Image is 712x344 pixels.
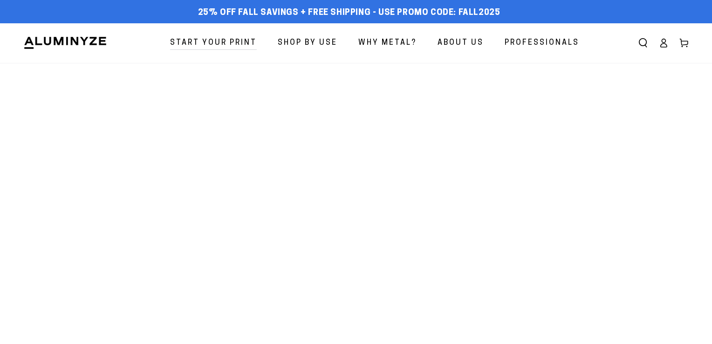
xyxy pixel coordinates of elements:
[23,36,107,50] img: Aluminyze
[633,33,653,53] summary: Search our site
[198,8,500,18] span: 25% off FALL Savings + Free Shipping - Use Promo Code: FALL2025
[505,36,579,50] span: Professionals
[163,31,264,55] a: Start Your Print
[358,36,417,50] span: Why Metal?
[498,31,586,55] a: Professionals
[351,31,424,55] a: Why Metal?
[271,31,344,55] a: Shop By Use
[438,36,484,50] span: About Us
[431,31,491,55] a: About Us
[170,36,257,50] span: Start Your Print
[278,36,337,50] span: Shop By Use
